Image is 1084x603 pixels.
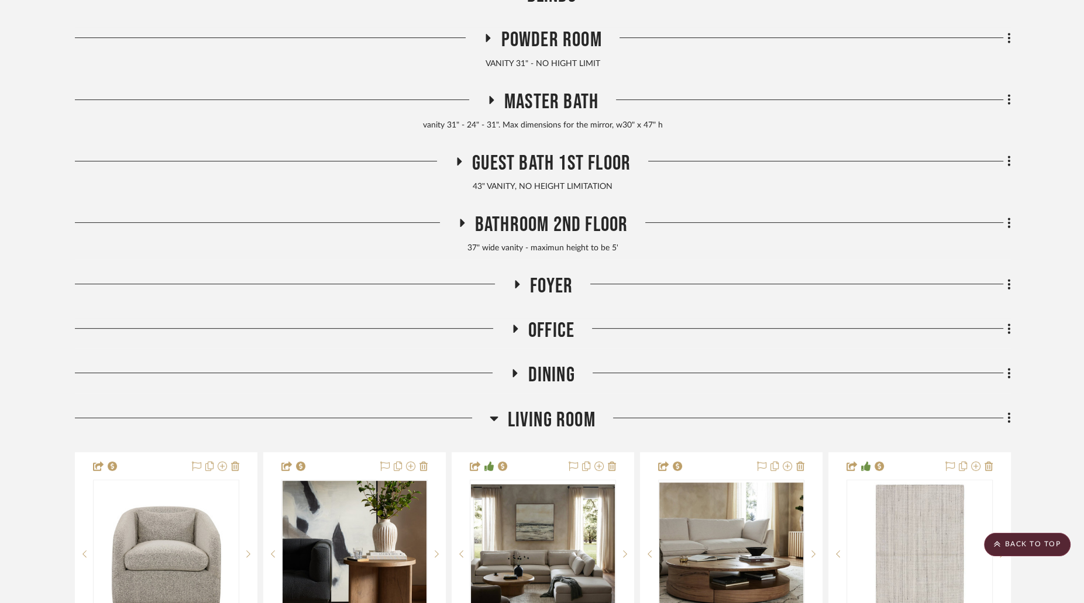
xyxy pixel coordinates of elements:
[528,318,574,343] span: Office
[528,363,574,388] span: DINING
[475,212,628,237] span: Bathroom 2nd Floor
[530,274,573,299] span: FOYER
[75,242,1011,255] div: 37" wide vanity - maximun height to be 5'
[75,58,1011,71] div: VANITY 31" - NO HIGHT LIMIT
[75,119,1011,132] div: vanity 31" - 24" - 31". Max dimensions for the mirror, w30" x 47" h
[507,408,595,433] span: Living Room
[75,181,1011,194] div: 43" VANITY, NO HEIGHT LIMITATION
[472,151,631,176] span: Guest Bath 1st floor
[984,533,1071,556] scroll-to-top-button: BACK TO TOP
[504,89,598,115] span: Master Bath
[501,27,601,53] span: Powder Room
